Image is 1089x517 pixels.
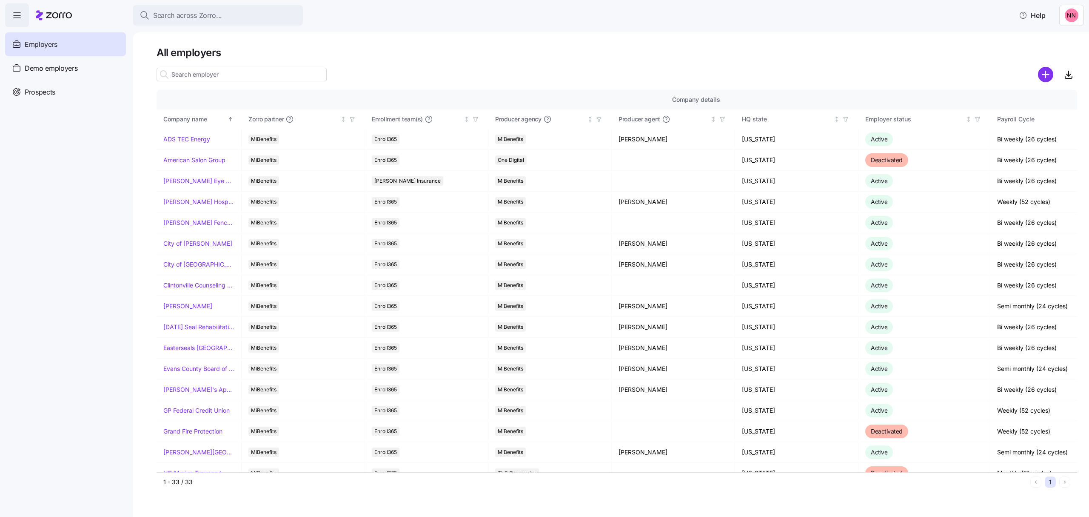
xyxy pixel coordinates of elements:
[5,80,126,104] a: Prospects
[871,448,887,456] span: Active
[735,317,858,338] td: [US_STATE]
[498,468,536,478] span: TLC Companies
[25,63,78,74] span: Demo employers
[871,156,903,164] span: Deactivated
[25,39,57,50] span: Employers
[735,421,858,442] td: [US_STATE]
[871,469,903,477] span: Deactivated
[871,386,887,393] span: Active
[464,116,470,122] div: Not sorted
[612,317,735,338] td: [PERSON_NAME]
[498,406,523,415] span: MiBenefits
[498,364,523,373] span: MiBenefits
[251,239,277,248] span: MiBenefits
[374,218,397,227] span: Enroll365
[251,343,277,353] span: MiBenefits
[157,68,327,81] input: Search employer
[735,359,858,379] td: [US_STATE]
[871,302,887,310] span: Active
[163,177,234,185] a: [PERSON_NAME] Eye Associates
[340,116,346,122] div: Not sorted
[966,116,972,122] div: Not sorted
[612,359,735,379] td: [PERSON_NAME]
[498,322,523,332] span: MiBenefits
[871,135,887,143] span: Active
[374,197,397,207] span: Enroll365
[612,442,735,463] td: [PERSON_NAME]
[498,155,524,165] span: One Digital
[871,261,887,268] span: Active
[498,385,523,394] span: MiBenefits
[242,109,365,129] th: Zorro partnerNot sorted
[735,400,858,421] td: [US_STATE]
[498,135,523,144] span: MiBenefits
[251,302,277,311] span: MiBenefits
[251,176,277,186] span: MiBenefits
[710,116,716,122] div: Not sorted
[163,478,1027,486] div: 1 - 33 / 33
[374,281,397,290] span: Enroll365
[1030,477,1041,488] button: Previous page
[735,338,858,359] td: [US_STATE]
[1012,7,1052,24] button: Help
[498,343,523,353] span: MiBenefits
[372,115,423,124] span: Enrollment team(s)
[612,254,735,275] td: [PERSON_NAME]
[735,296,858,317] td: [US_STATE]
[735,171,858,192] td: [US_STATE]
[163,156,225,164] a: American Salon Group
[735,463,858,484] td: [US_STATE]
[163,302,212,310] a: [PERSON_NAME]
[865,115,964,124] div: Employer status
[163,469,222,477] a: HQ Marine Transport
[163,198,234,206] a: [PERSON_NAME] Hospitality
[488,109,612,129] th: Producer agencyNot sorted
[1038,67,1053,82] svg: add icon
[163,344,234,352] a: Easterseals [GEOGRAPHIC_DATA] & [GEOGRAPHIC_DATA][US_STATE]
[374,427,397,436] span: Enroll365
[374,260,397,269] span: Enroll365
[251,135,277,144] span: MiBenefits
[742,115,832,124] div: HQ state
[498,197,523,207] span: MiBenefits
[251,322,277,332] span: MiBenefits
[735,213,858,233] td: [US_STATE]
[374,406,397,415] span: Enroll365
[735,109,858,129] th: HQ stateNot sorted
[871,240,887,247] span: Active
[374,302,397,311] span: Enroll365
[1045,477,1056,488] button: 1
[735,379,858,400] td: [US_STATE]
[498,281,523,290] span: MiBenefits
[5,32,126,56] a: Employers
[735,254,858,275] td: [US_STATE]
[735,233,858,254] td: [US_STATE]
[251,427,277,436] span: MiBenefits
[248,115,284,124] span: Zorro partner
[612,379,735,400] td: [PERSON_NAME]
[163,427,222,436] a: Grand Fire Protection
[374,155,397,165] span: Enroll365
[1065,9,1078,22] img: 37cb906d10cb440dd1cb011682786431
[5,56,126,80] a: Demo employers
[374,239,397,248] span: Enroll365
[871,407,887,414] span: Active
[619,115,660,124] span: Producer agent
[498,302,523,311] span: MiBenefits
[163,281,234,290] a: Clintonville Counseling and Wellness
[498,427,523,436] span: MiBenefits
[495,115,542,124] span: Producer agency
[251,448,277,457] span: MiBenefits
[735,192,858,213] td: [US_STATE]
[1019,10,1046,20] span: Help
[498,218,523,227] span: MiBenefits
[498,448,523,457] span: MiBenefits
[612,338,735,359] td: [PERSON_NAME]
[871,428,903,435] span: Deactivated
[374,322,397,332] span: Enroll365
[163,218,234,227] a: [PERSON_NAME] Fence Company
[163,260,234,269] a: City of [GEOGRAPHIC_DATA]
[1059,477,1070,488] button: Next page
[163,385,234,394] a: [PERSON_NAME]'s Appliance/[PERSON_NAME]'s Academy/Fluid Services
[163,239,232,248] a: City of [PERSON_NAME]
